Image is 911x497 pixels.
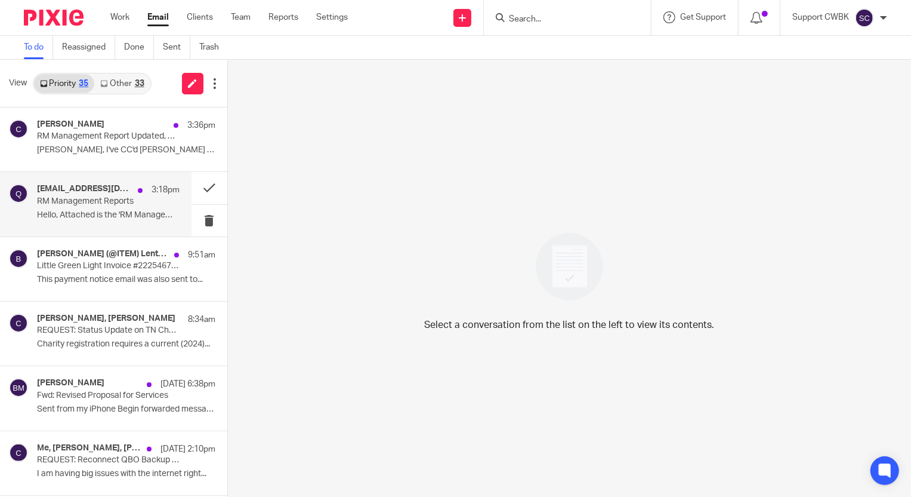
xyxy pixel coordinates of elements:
[135,79,144,88] div: 33
[9,249,28,268] img: svg%3E
[37,131,180,142] p: RM Management Report Updated, Program Report, & Ask [PERSON_NAME] Transaction List
[231,11,251,23] a: Team
[160,443,215,455] p: [DATE] 2:10pm
[152,184,180,196] p: 3:18pm
[37,326,180,336] p: REQUEST: Status Update on TN Charities Soliciation Registration
[147,11,169,23] a: Email
[9,119,28,139] img: svg%3E
[94,74,150,93] a: Other33
[680,13,726,22] span: Get Support
[188,249,215,261] p: 9:51am
[24,36,53,59] a: To do
[37,455,180,465] p: REQUEST: Reconnect QBO Backup App
[37,119,104,130] h4: [PERSON_NAME]
[424,318,714,332] p: Select a conversation from the list on the left to view its contents.
[79,79,88,88] div: 35
[508,14,615,25] input: Search
[37,469,215,479] p: I am having big issues with the internet right...
[24,10,84,26] img: Pixie
[187,119,215,131] p: 3:36pm
[62,36,115,59] a: Reassigned
[188,314,215,326] p: 8:34am
[37,404,215,415] p: Sent from my iPhone Begin forwarded message: ...
[855,8,874,27] img: svg%3E
[316,11,348,23] a: Settings
[37,249,168,259] h4: [PERSON_NAME] (@ITEM) Lent, billing
[187,11,213,23] a: Clients
[34,74,94,93] a: Priority35
[268,11,298,23] a: Reports
[37,197,151,207] p: RM Management Reports
[37,314,175,324] h4: [PERSON_NAME], [PERSON_NAME]
[37,378,104,388] h4: [PERSON_NAME]
[124,36,154,59] a: Done
[37,210,180,220] p: Hello, Attached is the 'RM Management Report'...
[37,145,215,155] p: [PERSON_NAME], I've CC'd [PERSON_NAME] on this email for his...
[163,36,190,59] a: Sent
[528,225,611,308] img: image
[160,378,215,390] p: [DATE] 6:38pm
[9,443,28,462] img: svg%3E
[792,11,849,23] p: Support CWBK
[9,314,28,333] img: svg%3E
[37,275,215,285] p: This payment notice email was also sent to...
[9,378,28,397] img: svg%3E
[37,261,180,271] p: Little Green Light Invoice #2225467: Payment Received - Thank You!
[37,443,141,453] h4: Me, [PERSON_NAME], [PERSON_NAME]
[37,339,215,349] p: Charity registration requires a current (2024)...
[9,184,28,203] img: svg%3E
[37,184,132,194] h4: [EMAIL_ADDRESS][DOMAIN_NAME]
[37,391,180,401] p: Fwd: Revised Proposal for Services
[9,77,27,90] span: View
[110,11,129,23] a: Work
[199,36,228,59] a: Trash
